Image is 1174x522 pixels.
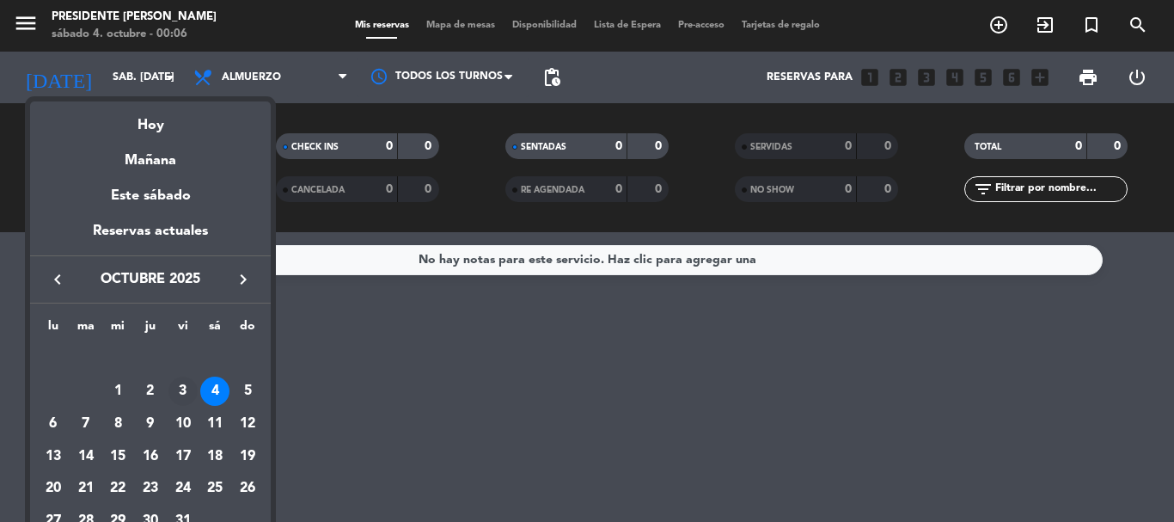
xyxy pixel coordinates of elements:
td: 21 de octubre de 2025 [70,473,102,506]
td: 25 de octubre de 2025 [199,473,232,506]
div: 5 [233,377,262,406]
div: 14 [71,442,101,471]
td: 17 de octubre de 2025 [167,440,199,473]
span: octubre 2025 [73,268,228,291]
div: 9 [136,409,165,439]
td: 7 de octubre de 2025 [70,408,102,440]
td: 8 de octubre de 2025 [101,408,134,440]
div: 25 [200,475,229,504]
div: 24 [168,475,198,504]
button: keyboard_arrow_right [228,268,259,291]
div: 23 [136,475,165,504]
td: 13 de octubre de 2025 [37,440,70,473]
th: viernes [167,316,199,343]
div: 11 [200,409,229,439]
td: 24 de octubre de 2025 [167,473,199,506]
div: 8 [103,409,132,439]
div: 21 [71,475,101,504]
th: martes [70,316,102,343]
div: Mañana [30,137,271,172]
div: 15 [103,442,132,471]
td: 3 de octubre de 2025 [167,376,199,408]
th: sábado [199,316,232,343]
div: 10 [168,409,198,439]
div: 17 [168,442,198,471]
td: 2 de octubre de 2025 [134,376,167,408]
div: 26 [233,475,262,504]
td: 1 de octubre de 2025 [101,376,134,408]
td: 19 de octubre de 2025 [231,440,264,473]
div: 12 [233,409,262,439]
div: 2 [136,377,165,406]
td: 9 de octubre de 2025 [134,408,167,440]
td: 15 de octubre de 2025 [101,440,134,473]
td: 23 de octubre de 2025 [134,473,167,506]
button: keyboard_arrow_left [42,268,73,291]
div: Reservas actuales [30,220,271,255]
td: 5 de octubre de 2025 [231,376,264,408]
td: 26 de octubre de 2025 [231,473,264,506]
div: Este sábado [30,172,271,220]
i: keyboard_arrow_right [233,269,254,290]
td: 11 de octubre de 2025 [199,408,232,440]
div: 18 [200,442,229,471]
th: domingo [231,316,264,343]
td: 18 de octubre de 2025 [199,440,232,473]
td: 12 de octubre de 2025 [231,408,264,440]
th: miércoles [101,316,134,343]
td: 4 de octubre de 2025 [199,376,232,408]
td: 14 de octubre de 2025 [70,440,102,473]
i: keyboard_arrow_left [47,269,68,290]
td: 6 de octubre de 2025 [37,408,70,440]
td: 16 de octubre de 2025 [134,440,167,473]
td: OCT. [37,343,264,376]
th: jueves [134,316,167,343]
div: 20 [39,475,68,504]
td: 10 de octubre de 2025 [167,408,199,440]
th: lunes [37,316,70,343]
div: 6 [39,409,68,439]
td: 22 de octubre de 2025 [101,473,134,506]
td: 20 de octubre de 2025 [37,473,70,506]
div: 1 [103,377,132,406]
div: 22 [103,475,132,504]
div: 7 [71,409,101,439]
div: 13 [39,442,68,471]
div: 19 [233,442,262,471]
div: 3 [168,377,198,406]
div: Hoy [30,101,271,137]
div: 4 [200,377,229,406]
div: 16 [136,442,165,471]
